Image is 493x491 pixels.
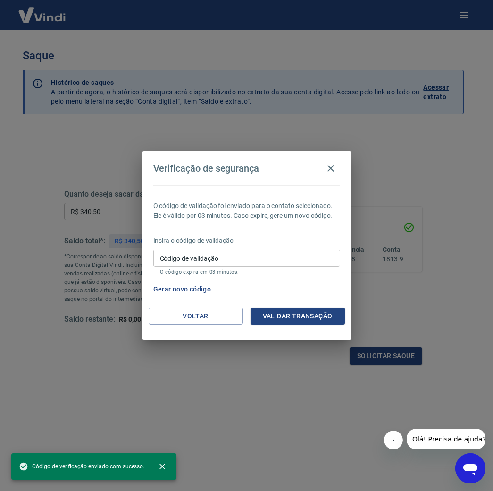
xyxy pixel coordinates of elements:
[153,236,340,246] p: Insira o código de validação
[152,456,173,477] button: close
[149,308,243,325] button: Voltar
[160,269,334,275] p: O código expira em 03 minutos.
[153,163,259,174] h4: Verificação de segurança
[19,462,144,471] span: Código de verificação enviado com sucesso.
[455,453,485,483] iframe: Botão para abrir a janela de mensagens
[407,429,485,449] iframe: Mensagem da empresa
[150,281,215,298] button: Gerar novo código
[384,431,403,449] iframe: Fechar mensagem
[6,7,79,14] span: Olá! Precisa de ajuda?
[153,201,340,221] p: O código de validação foi enviado para o contato selecionado. Ele é válido por 03 minutos. Caso e...
[251,308,345,325] button: Validar transação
